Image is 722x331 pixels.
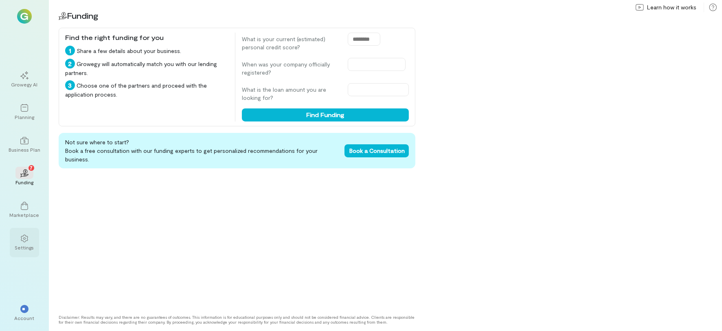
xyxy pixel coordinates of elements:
[65,46,75,55] div: 1
[59,133,415,168] div: Not sure where to start? Book a free consultation with our funding experts to get personalized re...
[10,228,39,257] a: Settings
[65,59,75,68] div: 2
[65,46,228,55] div: Share a few details about your business.
[345,144,409,157] button: Book a Consultation
[65,33,228,42] div: Find the right funding for you
[242,60,340,77] label: When was your company officially registered?
[11,81,38,88] div: Growegy AI
[10,65,39,94] a: Growegy AI
[65,59,228,77] div: Growegy will automatically match you with our lending partners.
[242,86,340,102] label: What is the loan amount you are looking for?
[65,80,228,99] div: Choose one of the partners and proceed with the application process.
[10,97,39,127] a: Planning
[10,212,40,218] div: Marketplace
[59,315,415,324] div: Disclaimer: Results may vary, and there are no guarantees of outcomes. This information is for ed...
[10,130,39,159] a: Business Plan
[10,163,39,192] a: Funding
[10,195,39,225] a: Marketplace
[15,244,34,251] div: Settings
[15,315,35,321] div: Account
[349,147,405,154] span: Book a Consultation
[242,108,409,121] button: Find Funding
[9,146,40,153] div: Business Plan
[15,114,34,120] div: Planning
[647,3,696,11] span: Learn how it works
[15,179,33,185] div: Funding
[242,35,340,51] label: What is your current (estimated) personal credit score?
[30,164,33,171] span: 7
[67,11,98,20] span: Funding
[65,80,75,90] div: 3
